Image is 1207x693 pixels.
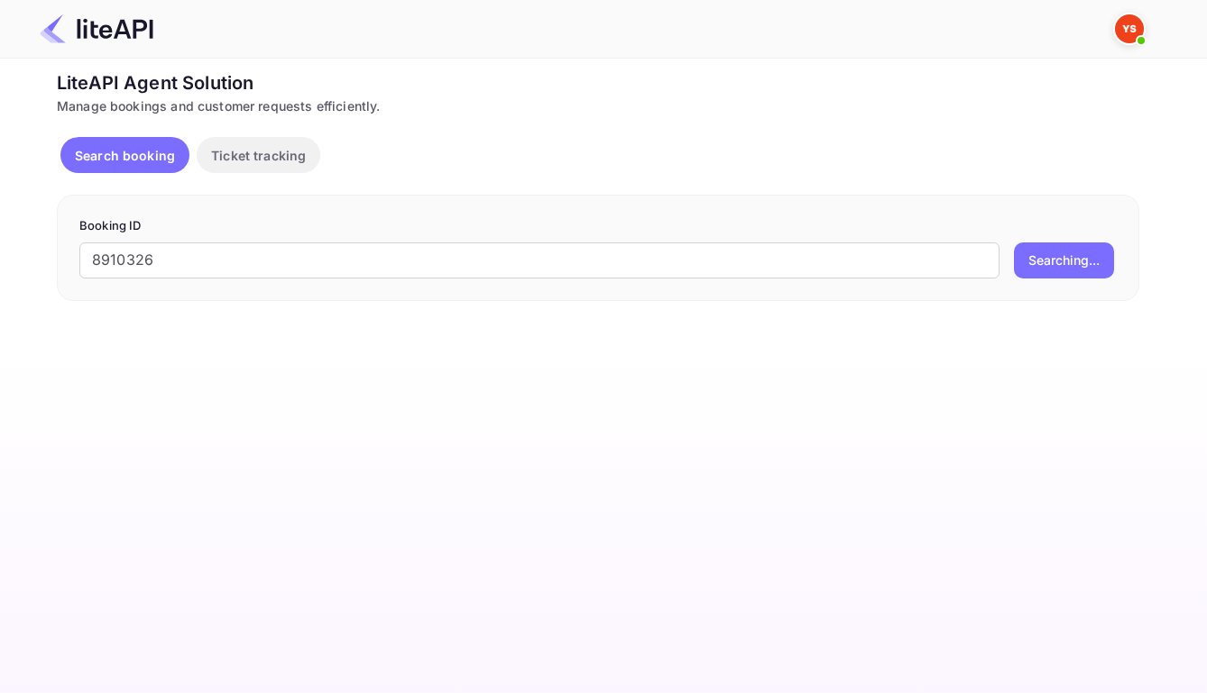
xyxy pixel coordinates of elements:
[57,69,1139,96] div: LiteAPI Agent Solution
[79,242,1000,278] input: Enter Booking ID (e.g., 63782194)
[57,96,1139,115] div: Manage bookings and customer requests efficiently.
[40,14,153,43] img: LiteAPI Logo
[1014,242,1114,278] button: Searching...
[75,146,175,165] p: Search booking
[79,217,1117,235] p: Booking ID
[1115,14,1144,43] img: Yandex Support
[211,146,306,165] p: Ticket tracking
